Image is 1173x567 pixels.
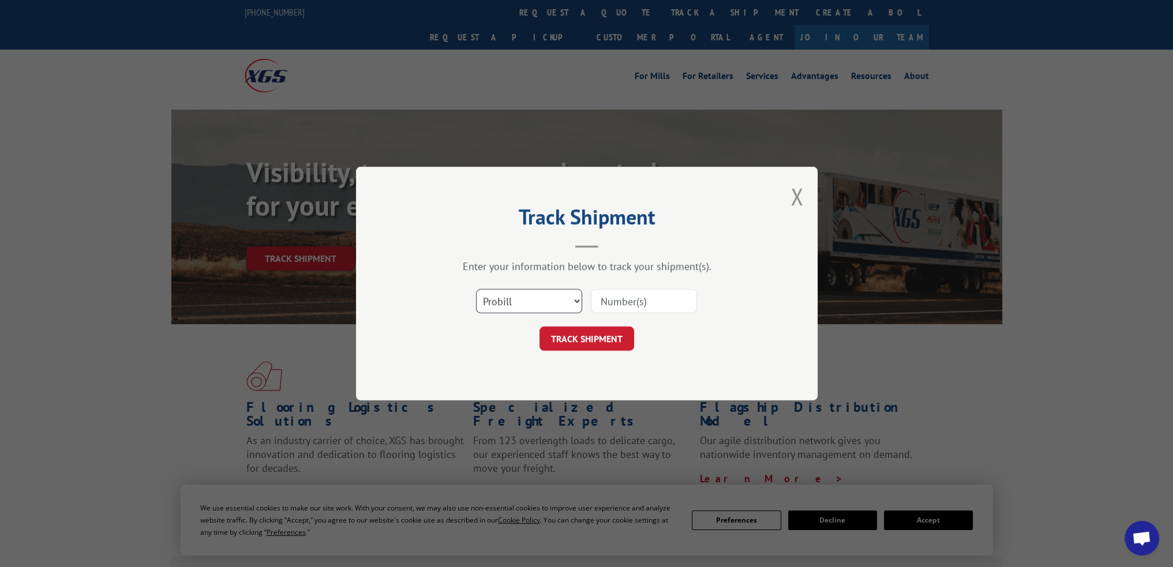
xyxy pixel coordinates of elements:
div: Open chat [1125,521,1159,555]
button: Close modal [790,181,803,212]
input: Number(s) [591,289,697,313]
button: TRACK SHIPMENT [539,326,634,351]
div: Enter your information below to track your shipment(s). [414,260,760,273]
h2: Track Shipment [414,209,760,231]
